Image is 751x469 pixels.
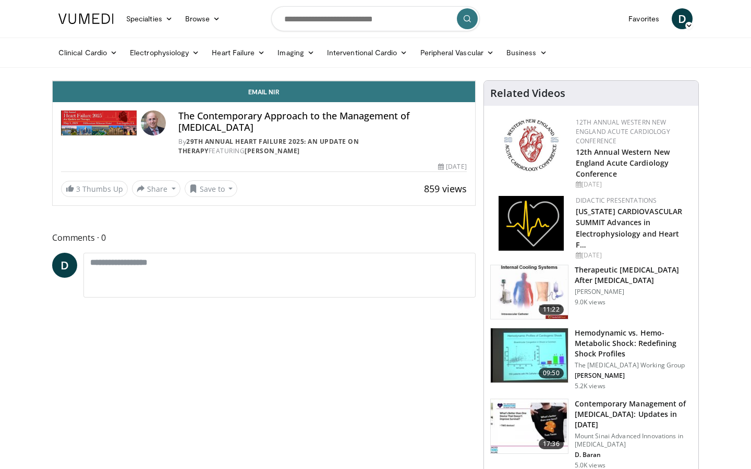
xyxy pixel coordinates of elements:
[61,181,128,197] a: 3 Thumbs Up
[502,118,560,172] img: 0954f259-7907-4053-a817-32a96463ecc8.png.150x105_q85_autocrop_double_scale_upscale_version-0.2.png
[178,110,466,133] h4: The Contemporary Approach to the Management of [MEDICAL_DATA]
[576,206,683,249] a: [US_STATE] CARDIOVASCULAR SUMMIT Advances in Electrophysiology and Heart F…
[132,180,180,197] button: Share
[124,42,205,63] a: Electrophysiology
[539,368,564,378] span: 09:50
[141,110,166,135] img: Avatar
[622,8,665,29] a: Favorites
[575,265,692,286] h3: Therapeutic [MEDICAL_DATA] After [MEDICAL_DATA]
[499,196,564,251] img: 1860aa7a-ba06-47e3-81a4-3dc728c2b4cf.png.150x105_q85_autocrop_double_scale_upscale_version-0.2.png
[179,8,227,29] a: Browse
[575,451,692,459] p: D. Baran
[271,6,480,31] input: Search topics, interventions
[61,110,137,135] img: 29th Annual Heart Failure 2025: An Update on Therapy
[500,42,553,63] a: Business
[575,382,605,390] p: 5.2K views
[576,251,690,260] div: [DATE]
[575,288,692,296] p: [PERSON_NAME]
[575,328,692,359] h3: Hemodynamic vs. Hemo-Metabolic Shock: Redefining Shock Profiles
[424,182,467,195] span: 859 views
[52,42,124,63] a: Clinical Cardio
[490,87,565,100] h4: Related Videos
[491,265,568,319] img: 243698_0002_1.png.150x105_q85_crop-smart_upscale.jpg
[575,399,692,430] h3: Contemporary Management of [MEDICAL_DATA]: Updates in [DATE]
[491,328,568,382] img: 2496e462-765f-4e8f-879f-a0c8e95ea2b6.150x105_q85_crop-smart_upscale.jpg
[576,180,690,189] div: [DATE]
[185,180,238,197] button: Save to
[575,432,692,449] p: Mount Sinai Advanced Innovations in [MEDICAL_DATA]
[178,137,466,156] div: By FEATURING
[414,42,500,63] a: Peripheral Vascular
[575,298,605,306] p: 9.0K views
[76,184,80,194] span: 3
[321,42,414,63] a: Interventional Cardio
[178,137,359,155] a: 29th Annual Heart Failure 2025: An Update on Therapy
[672,8,693,29] a: D
[58,14,114,24] img: VuMedi Logo
[438,162,466,171] div: [DATE]
[52,231,476,244] span: Comments 0
[120,8,179,29] a: Specialties
[491,399,568,453] img: df55f059-d842-45fe-860a-7f3e0b094e1d.150x105_q85_crop-smart_upscale.jpg
[52,253,77,278] a: D
[575,361,692,369] p: The [MEDICAL_DATA] Working Group
[245,146,300,155] a: [PERSON_NAME]
[576,147,670,179] a: 12th Annual Western New England Acute Cardiology Conference
[576,118,670,145] a: 12th Annual Western New England Acute Cardiology Conference
[490,265,692,320] a: 11:22 Therapeutic [MEDICAL_DATA] After [MEDICAL_DATA] [PERSON_NAME] 9.0K views
[490,328,692,390] a: 09:50 Hemodynamic vs. Hemo-Metabolic Shock: Redefining Shock Profiles The [MEDICAL_DATA] Working ...
[271,42,321,63] a: Imaging
[575,372,692,380] p: [PERSON_NAME]
[539,304,564,315] span: 11:22
[539,439,564,449] span: 17:36
[576,196,690,205] div: Didactic Presentations
[53,81,475,102] a: Email Nir
[205,42,271,63] a: Heart Failure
